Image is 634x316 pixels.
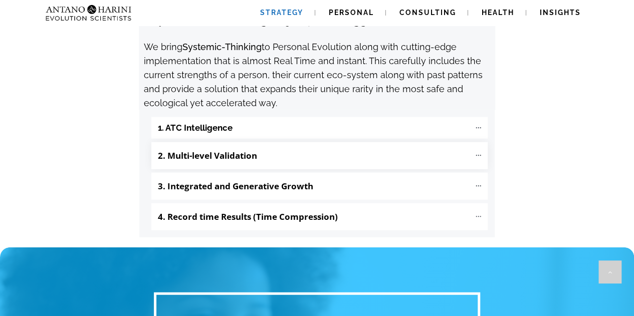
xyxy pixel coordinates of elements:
[399,9,456,17] span: Consulting
[158,122,233,134] b: 1. ATC Intelligence
[158,211,338,222] b: 4. Record time Results (Time Compression)
[158,150,257,161] b: 2. Multi-level Validation
[482,9,514,17] span: Health
[144,42,483,109] span: We bring to Personal Evolution along with cutting-edge implementation that is almost Real Time an...
[144,12,368,27] strong: Unparalleled Advantages of A&H Strategy
[182,42,262,52] strong: Systemic-Thinking
[329,9,374,17] span: Personal
[260,9,303,17] span: Strategy
[158,180,313,192] b: 3. Integrated and Generative Growth
[540,9,581,17] span: Insights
